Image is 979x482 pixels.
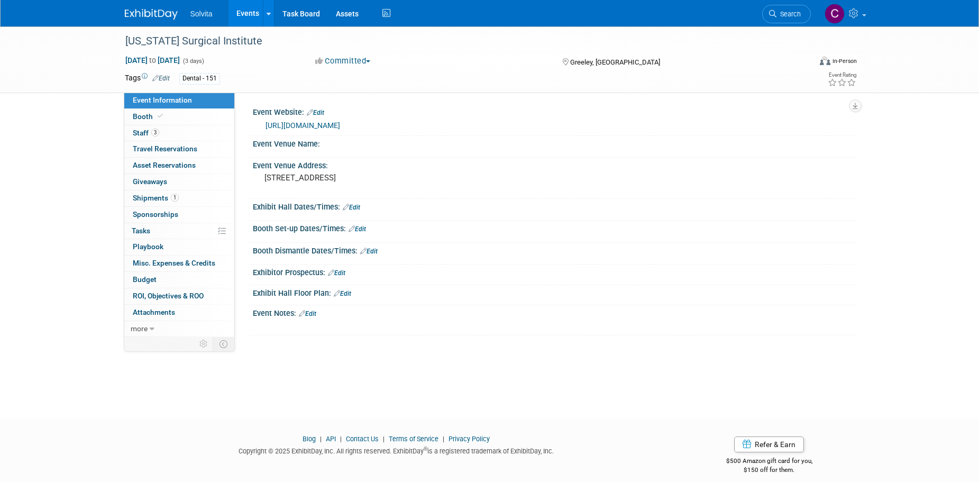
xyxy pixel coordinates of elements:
[424,446,427,452] sup: ®
[299,310,316,317] a: Edit
[253,221,855,234] div: Booth Set-up Dates/Times:
[133,210,178,219] span: Sponsorships
[776,10,801,18] span: Search
[133,144,197,153] span: Travel Reservations
[133,259,215,267] span: Misc. Expenses & Credits
[684,450,855,474] div: $500 Amazon gift card for you,
[253,265,855,278] div: Exhibitor Prospectus:
[820,57,830,65] img: Format-Inperson.png
[253,136,855,149] div: Event Venue Name:
[253,104,855,118] div: Event Website:
[312,56,374,67] button: Committed
[124,256,234,271] a: Misc. Expenses & Credits
[825,4,845,24] img: Cindy Miller
[440,435,447,443] span: |
[133,177,167,186] span: Giveaways
[124,93,234,108] a: Event Information
[832,57,857,65] div: In-Person
[734,436,804,452] a: Refer & Earn
[133,308,175,316] span: Attachments
[122,32,795,51] div: [US_STATE] Surgical Institute
[125,56,180,65] span: [DATE] [DATE]
[124,272,234,288] a: Budget
[253,199,855,213] div: Exhibit Hall Dates/Times:
[133,242,163,251] span: Playbook
[124,141,234,157] a: Travel Reservations
[337,435,344,443] span: |
[328,269,345,277] a: Edit
[124,288,234,304] a: ROI, Objectives & ROO
[124,223,234,239] a: Tasks
[684,466,855,475] div: $150 off for them.
[133,194,179,202] span: Shipments
[307,109,324,116] a: Edit
[253,305,855,319] div: Event Notes:
[303,435,316,443] a: Blog
[148,56,158,65] span: to
[133,275,157,284] span: Budget
[360,248,378,255] a: Edit
[195,337,213,351] td: Personalize Event Tab Strip
[253,285,855,299] div: Exhibit Hall Floor Plan:
[151,129,159,137] span: 3
[346,435,379,443] a: Contact Us
[124,207,234,223] a: Sponsorships
[264,173,492,183] pre: [STREET_ADDRESS]
[334,290,351,297] a: Edit
[570,58,660,66] span: Greeley, [GEOGRAPHIC_DATA]
[124,109,234,125] a: Booth
[125,9,178,20] img: ExhibitDay
[124,305,234,321] a: Attachments
[326,435,336,443] a: API
[380,435,387,443] span: |
[152,75,170,82] a: Edit
[133,292,204,300] span: ROI, Objectives & ROO
[748,55,857,71] div: Event Format
[133,96,192,104] span: Event Information
[171,194,179,202] span: 1
[349,225,366,233] a: Edit
[449,435,490,443] a: Privacy Policy
[828,72,856,78] div: Event Rating
[190,10,213,18] span: Solvita
[124,239,234,255] a: Playbook
[179,73,220,84] div: Dental - 151
[182,58,204,65] span: (3 days)
[124,125,234,141] a: Staff3
[133,161,196,169] span: Asset Reservations
[213,337,234,351] td: Toggle Event Tabs
[124,190,234,206] a: Shipments1
[253,243,855,257] div: Booth Dismantle Dates/Times:
[133,112,165,121] span: Booth
[133,129,159,137] span: Staff
[131,324,148,333] span: more
[389,435,438,443] a: Terms of Service
[266,121,340,130] a: [URL][DOMAIN_NAME]
[125,72,170,85] td: Tags
[158,113,163,119] i: Booth reservation complete
[132,226,150,235] span: Tasks
[317,435,324,443] span: |
[124,158,234,174] a: Asset Reservations
[343,204,360,211] a: Edit
[124,174,234,190] a: Giveaways
[253,158,855,171] div: Event Venue Address:
[762,5,811,23] a: Search
[124,321,234,337] a: more
[125,444,669,456] div: Copyright © 2025 ExhibitDay, Inc. All rights reserved. ExhibitDay is a registered trademark of Ex...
